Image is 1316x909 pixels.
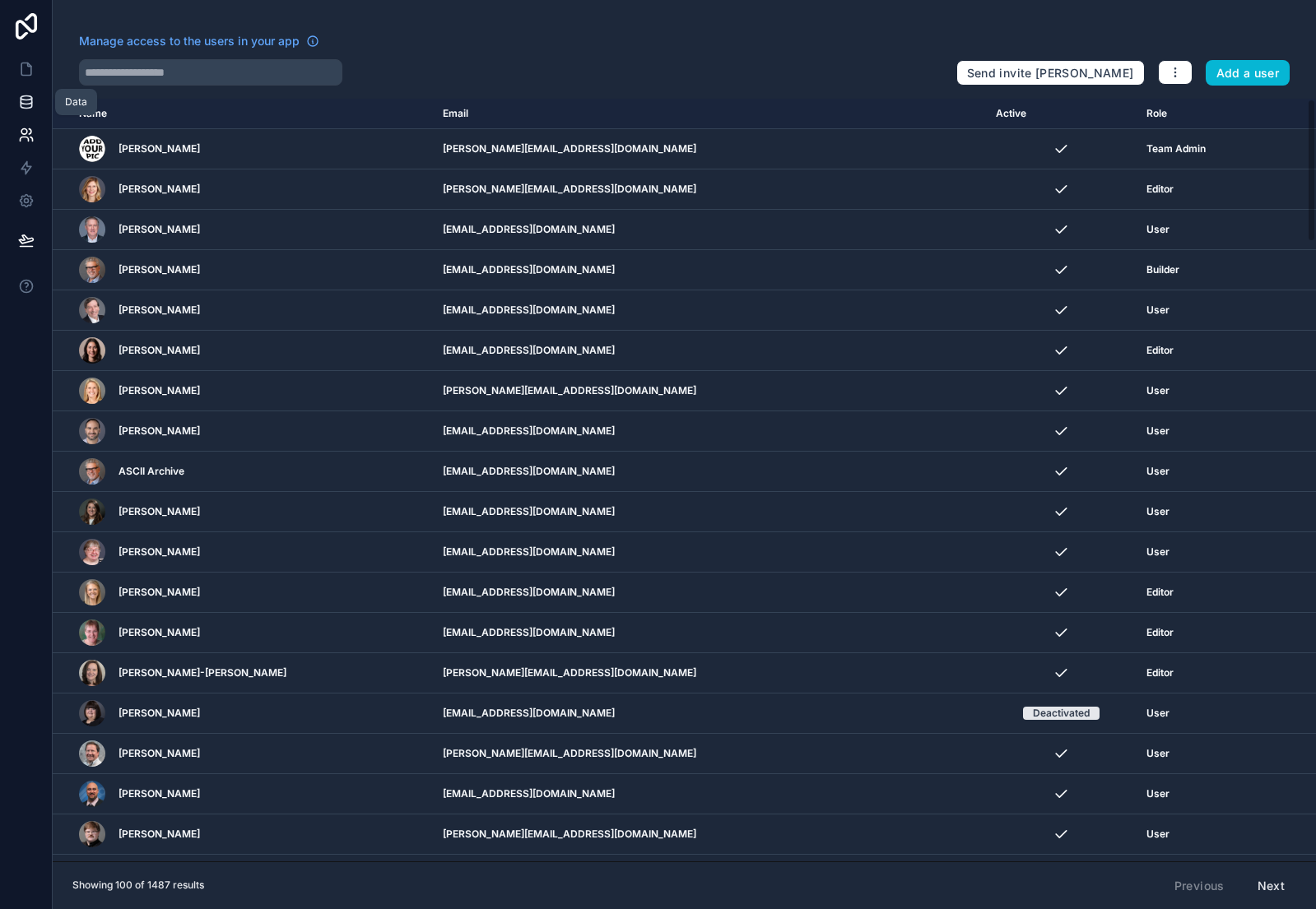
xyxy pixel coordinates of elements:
[433,250,986,290] td: [EMAIL_ADDRESS][DOMAIN_NAME]
[65,95,87,109] div: Data
[119,747,200,760] span: [PERSON_NAME]
[1146,142,1206,155] span: Team Admin
[119,586,200,599] span: [PERSON_NAME]
[119,344,200,357] span: [PERSON_NAME]
[53,99,1316,861] div: scrollable content
[119,828,200,841] span: [PERSON_NAME]
[1033,707,1090,720] div: Deactivated
[433,734,986,774] td: [PERSON_NAME][EMAIL_ADDRESS][DOMAIN_NAME]
[1137,99,1260,129] th: Role
[1146,828,1170,841] span: User
[433,774,986,814] td: [EMAIL_ADDRESS][DOMAIN_NAME]
[433,210,986,250] td: [EMAIL_ADDRESS][DOMAIN_NAME]
[986,99,1137,129] th: Active
[433,290,986,331] td: [EMAIL_ADDRESS][DOMAIN_NAME]
[1146,505,1170,518] span: User
[119,223,200,236] span: [PERSON_NAME]
[433,411,986,452] td: [EMAIL_ADDRESS][DOMAIN_NAME]
[1206,60,1290,86] button: Add a user
[119,384,200,397] span: [PERSON_NAME]
[119,142,200,155] span: [PERSON_NAME]
[119,666,286,679] span: [PERSON_NAME]-[PERSON_NAME]
[1146,424,1170,438] span: User
[433,814,986,855] td: [PERSON_NAME][EMAIL_ADDRESS][DOMAIN_NAME]
[433,129,986,169] td: [PERSON_NAME][EMAIL_ADDRESS][DOMAIN_NAME]
[433,169,986,210] td: [PERSON_NAME][EMAIL_ADDRESS][DOMAIN_NAME]
[119,183,200,196] span: [PERSON_NAME]
[1146,545,1170,559] span: User
[1146,465,1170,478] span: User
[119,465,184,478] span: ASCII Archive
[119,545,200,559] span: [PERSON_NAME]
[53,99,433,129] th: Name
[1146,626,1174,639] span: Editor
[1146,223,1170,236] span: User
[119,304,200,317] span: [PERSON_NAME]
[1146,183,1174,196] span: Editor
[119,505,200,518] span: [PERSON_NAME]
[433,532,986,573] td: [EMAIL_ADDRESS][DOMAIN_NAME]
[119,424,200,438] span: [PERSON_NAME]
[1146,666,1174,679] span: Editor
[433,452,986,492] td: [EMAIL_ADDRESS][DOMAIN_NAME]
[1146,747,1170,760] span: User
[79,33,300,49] span: Manage access to the users in your app
[433,653,986,693] td: [PERSON_NAME][EMAIL_ADDRESS][DOMAIN_NAME]
[1146,304,1170,317] span: User
[1246,872,1296,900] button: Next
[1146,586,1174,599] span: Editor
[433,99,986,129] th: Email
[119,626,200,639] span: [PERSON_NAME]
[79,33,319,49] a: Manage access to the users in your app
[1146,384,1170,397] span: User
[433,693,986,734] td: [EMAIL_ADDRESS][DOMAIN_NAME]
[1146,344,1174,357] span: Editor
[1146,263,1179,276] span: Builder
[119,707,200,720] span: [PERSON_NAME]
[433,613,986,653] td: [EMAIL_ADDRESS][DOMAIN_NAME]
[433,573,986,613] td: [EMAIL_ADDRESS][DOMAIN_NAME]
[956,60,1145,86] button: Send invite [PERSON_NAME]
[119,787,200,800] span: [PERSON_NAME]
[1146,787,1170,800] span: User
[1146,707,1170,720] span: User
[433,855,986,895] td: [EMAIL_ADDRESS][DOMAIN_NAME]
[433,492,986,532] td: [EMAIL_ADDRESS][DOMAIN_NAME]
[119,263,200,276] span: [PERSON_NAME]
[433,331,986,371] td: [EMAIL_ADDRESS][DOMAIN_NAME]
[72,879,204,892] span: Showing 100 of 1487 results
[433,371,986,411] td: [PERSON_NAME][EMAIL_ADDRESS][DOMAIN_NAME]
